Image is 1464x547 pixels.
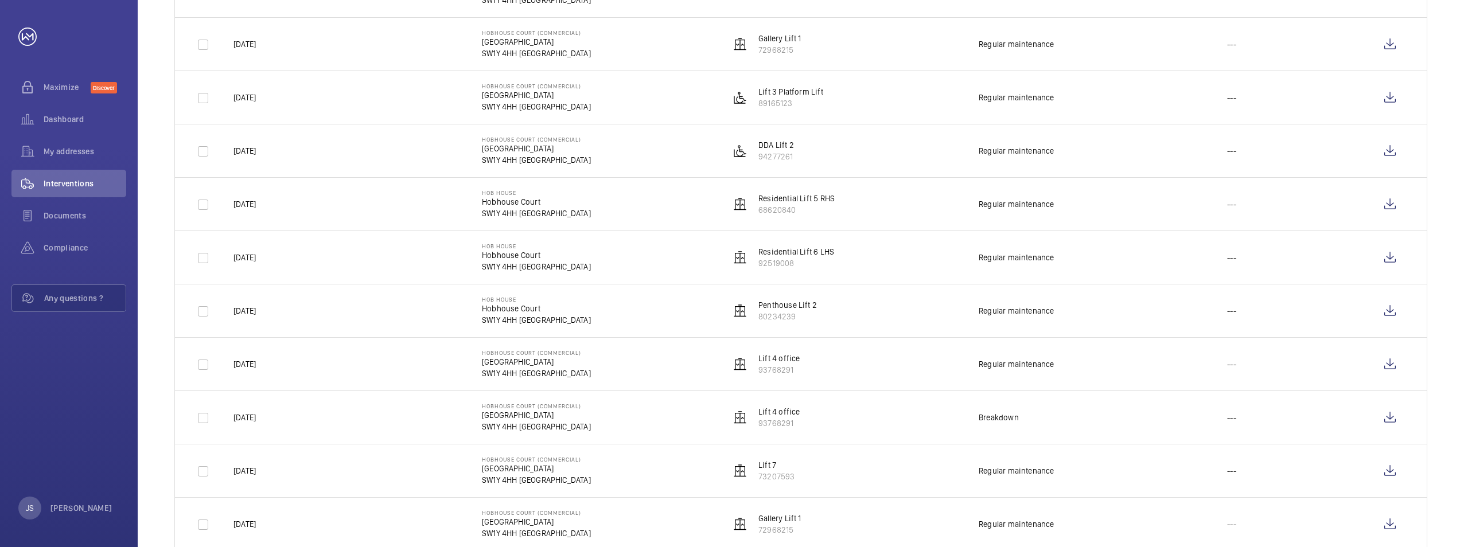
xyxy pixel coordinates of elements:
[26,502,34,514] p: JS
[1227,198,1236,210] p: ---
[1227,518,1236,530] p: ---
[482,143,591,154] p: [GEOGRAPHIC_DATA]
[50,502,112,514] p: [PERSON_NAME]
[44,210,126,221] span: Documents
[482,83,591,89] p: Hobhouse Court (Commercial)
[733,517,747,531] img: elevator.svg
[482,36,591,48] p: [GEOGRAPHIC_DATA]
[482,349,591,356] p: Hobhouse Court (Commercial)
[1227,252,1236,263] p: ---
[482,516,591,528] p: [GEOGRAPHIC_DATA]
[979,92,1054,103] div: Regular maintenance
[979,198,1054,210] div: Regular maintenance
[233,198,256,210] p: [DATE]
[482,403,591,409] p: Hobhouse Court (Commercial)
[482,314,591,326] p: SW1Y 4HH [GEOGRAPHIC_DATA]
[1227,412,1236,423] p: ---
[758,406,800,417] p: Lift 4 office
[758,204,835,216] p: 68620840
[482,368,591,379] p: SW1Y 4HH [GEOGRAPHIC_DATA]
[733,304,747,318] img: elevator.svg
[758,86,823,97] p: Lift 3 Platform Lift
[1227,305,1236,317] p: ---
[1227,358,1236,370] p: ---
[233,305,256,317] p: [DATE]
[482,303,591,314] p: Hobhouse Court
[979,412,1019,423] div: Breakdown
[758,459,795,471] p: Lift 7
[482,154,591,166] p: SW1Y 4HH [GEOGRAPHIC_DATA]
[44,146,126,157] span: My addresses
[758,513,801,524] p: Gallery Lift 1
[758,193,835,204] p: Residential Lift 5 RHS
[482,189,591,196] p: Hob House
[758,44,801,56] p: 72968215
[482,528,591,539] p: SW1Y 4HH [GEOGRAPHIC_DATA]
[482,196,591,208] p: Hobhouse Court
[758,299,817,311] p: Penthouse Lift 2
[758,139,794,151] p: DDA Lift 2
[482,409,591,421] p: [GEOGRAPHIC_DATA]
[758,417,800,429] p: 93768291
[44,178,126,189] span: Interventions
[44,114,126,125] span: Dashboard
[44,81,91,93] span: Maximize
[733,357,747,371] img: elevator.svg
[1227,38,1236,50] p: ---
[979,518,1054,530] div: Regular maintenance
[1227,92,1236,103] p: ---
[233,465,256,476] p: [DATE]
[1227,465,1236,476] p: ---
[482,48,591,59] p: SW1Y 4HH [GEOGRAPHIC_DATA]
[482,249,591,261] p: Hobhouse Court
[482,296,591,303] p: Hob House
[233,92,256,103] p: [DATE]
[758,471,795,482] p: 73207593
[733,91,747,104] img: platform_lift.svg
[482,101,591,112] p: SW1Y 4HH [GEOGRAPHIC_DATA]
[482,261,591,272] p: SW1Y 4HH [GEOGRAPHIC_DATA]
[482,456,591,463] p: Hobhouse Court (Commercial)
[233,145,256,157] p: [DATE]
[482,463,591,474] p: [GEOGRAPHIC_DATA]
[482,208,591,219] p: SW1Y 4HH [GEOGRAPHIC_DATA]
[979,38,1054,50] div: Regular maintenance
[733,144,747,158] img: platform_lift.svg
[979,358,1054,370] div: Regular maintenance
[233,252,256,263] p: [DATE]
[44,292,126,304] span: Any questions ?
[758,524,801,536] p: 72968215
[733,411,747,424] img: elevator.svg
[482,136,591,143] p: Hobhouse Court (Commercial)
[758,364,800,376] p: 93768291
[979,305,1054,317] div: Regular maintenance
[44,242,126,253] span: Compliance
[758,257,834,269] p: 92519008
[733,37,747,51] img: elevator.svg
[482,474,591,486] p: SW1Y 4HH [GEOGRAPHIC_DATA]
[233,38,256,50] p: [DATE]
[733,464,747,478] img: elevator.svg
[733,197,747,211] img: elevator.svg
[979,145,1054,157] div: Regular maintenance
[482,509,591,516] p: Hobhouse Court (Commercial)
[482,421,591,432] p: SW1Y 4HH [GEOGRAPHIC_DATA]
[758,353,800,364] p: Lift 4 office
[482,243,591,249] p: Hob House
[233,358,256,370] p: [DATE]
[1227,145,1236,157] p: ---
[233,412,256,423] p: [DATE]
[979,252,1054,263] div: Regular maintenance
[979,465,1054,476] div: Regular maintenance
[233,518,256,530] p: [DATE]
[758,311,817,322] p: 80234239
[758,33,801,44] p: Gallery Lift 1
[91,82,117,93] span: Discover
[482,356,591,368] p: [GEOGRAPHIC_DATA]
[482,29,591,36] p: Hobhouse Court (Commercial)
[758,97,823,109] p: 89165123
[482,89,591,101] p: [GEOGRAPHIC_DATA]
[758,246,834,257] p: Residential Lift 6 LHS
[758,151,794,162] p: 94277261
[733,251,747,264] img: elevator.svg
